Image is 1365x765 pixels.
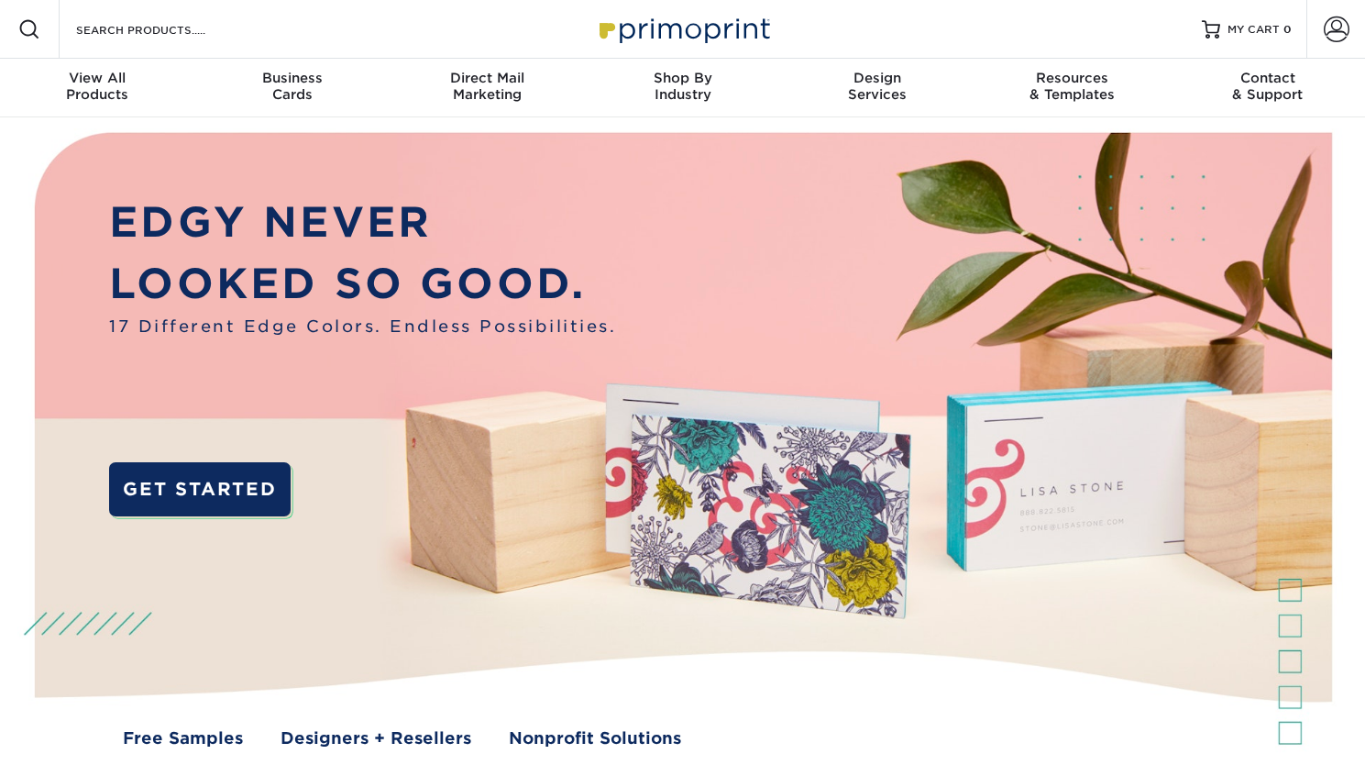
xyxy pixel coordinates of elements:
[195,59,391,117] a: BusinessCards
[591,9,775,49] img: Primoprint
[109,192,616,253] p: EDGY NEVER
[195,70,391,86] span: Business
[1170,59,1365,117] a: Contact& Support
[780,70,975,86] span: Design
[1227,22,1280,38] span: MY CART
[780,59,975,117] a: DesignServices
[74,18,253,40] input: SEARCH PRODUCTS.....
[1170,70,1365,86] span: Contact
[390,59,585,117] a: Direct MailMarketing
[509,726,681,751] a: Nonprofit Solutions
[780,70,975,103] div: Services
[1170,70,1365,103] div: & Support
[390,70,585,103] div: Marketing
[585,59,780,117] a: Shop ByIndustry
[975,70,1171,86] span: Resources
[975,59,1171,117] a: Resources& Templates
[123,726,243,751] a: Free Samples
[975,70,1171,103] div: & Templates
[585,70,780,86] span: Shop By
[109,253,616,315] p: LOOKED SO GOOD.
[281,726,471,751] a: Designers + Resellers
[390,70,585,86] span: Direct Mail
[195,70,391,103] div: Cards
[1283,23,1292,36] span: 0
[109,315,616,339] span: 17 Different Edge Colors. Endless Possibilities.
[109,462,291,516] a: GET STARTED
[585,70,780,103] div: Industry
